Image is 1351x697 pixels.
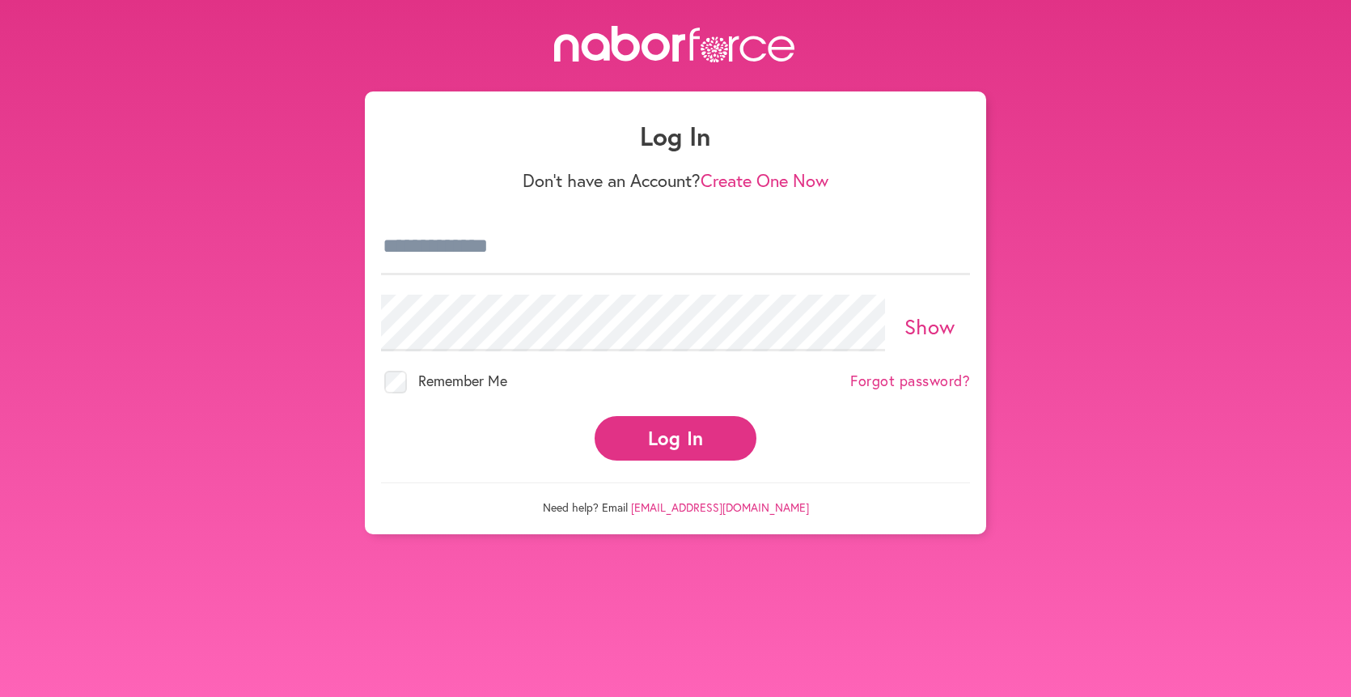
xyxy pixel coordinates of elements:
p: Need help? Email [381,482,970,515]
a: [EMAIL_ADDRESS][DOMAIN_NAME] [631,499,809,515]
button: Log In [595,416,756,461]
h1: Log In [381,121,970,151]
a: Create One Now [701,168,828,192]
a: Show [904,312,955,340]
span: Remember Me [418,371,507,390]
a: Forgot password? [850,372,970,390]
p: Don't have an Account? [381,170,970,191]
